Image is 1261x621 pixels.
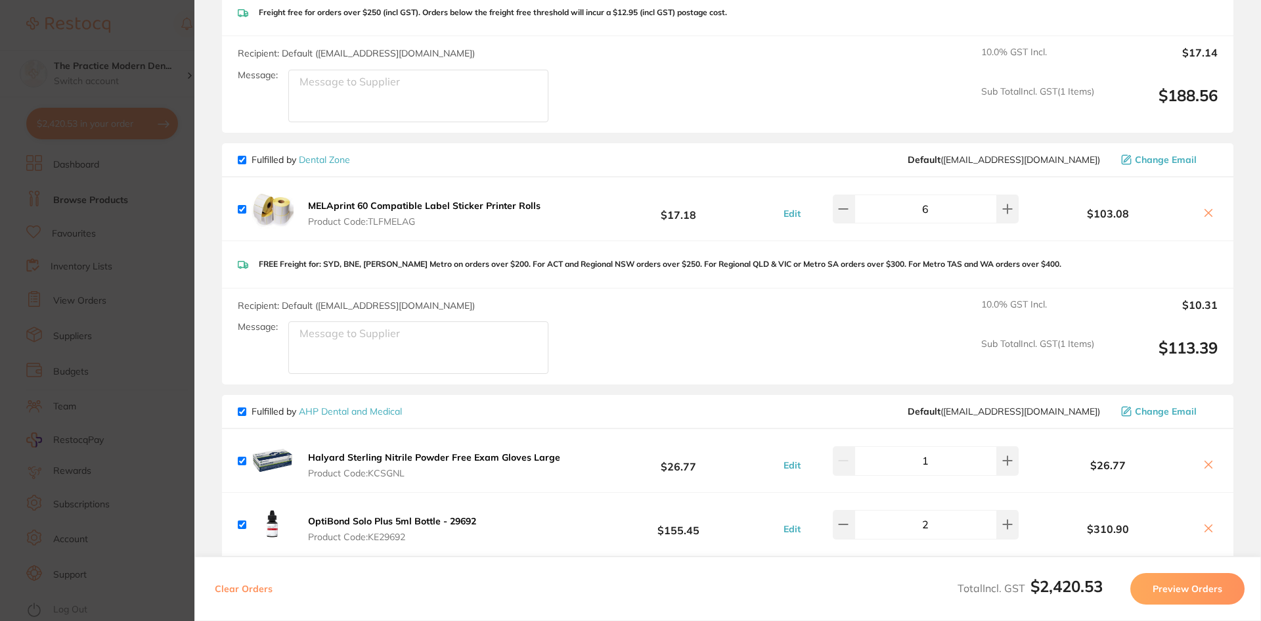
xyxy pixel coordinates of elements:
[308,200,541,212] b: MELAprint 60 Compatible Label Sticker Printer Rolls
[238,47,475,59] span: Recipient: Default ( [EMAIL_ADDRESS][DOMAIN_NAME] )
[581,513,776,537] b: $155.45
[958,582,1103,595] span: Total Incl. GST
[1022,208,1194,219] b: $103.08
[1135,154,1197,165] span: Change Email
[908,406,1100,417] span: orders@ahpdentalmedical.com.au
[259,8,727,17] p: Freight free for orders over $250 (incl GST). Orders below the freight free threshold will incur ...
[252,188,294,230] img: MW43eXRqZw
[981,299,1094,328] span: 10.0 % GST Incl.
[1130,573,1245,605] button: Preview Orders
[780,459,805,471] button: Edit
[1135,406,1197,417] span: Change Email
[981,86,1094,122] span: Sub Total Incl. GST ( 1 Items)
[252,406,402,417] p: Fulfilled by
[1022,459,1194,471] b: $26.77
[581,197,776,221] b: $17.18
[238,70,278,81] label: Message:
[238,300,475,311] span: Recipient: Default ( [EMAIL_ADDRESS][DOMAIN_NAME] )
[981,47,1094,76] span: 10.0 % GST Incl.
[908,405,940,417] b: Default
[238,321,278,333] label: Message:
[780,208,805,219] button: Edit
[1022,523,1194,535] b: $310.90
[304,200,544,227] button: MELAprint 60 Compatible Label Sticker Printer Rolls Product Code:TLFMELAG
[581,449,776,473] b: $26.77
[1105,86,1218,122] output: $188.56
[981,338,1094,375] span: Sub Total Incl. GST ( 1 Items)
[1105,338,1218,375] output: $113.39
[1105,47,1218,76] output: $17.14
[211,573,277,605] button: Clear Orders
[299,154,350,166] a: Dental Zone
[1117,405,1218,417] button: Change Email
[908,154,1100,165] span: hello@dentalzone.com.au
[252,440,294,482] img: enR5NGU5Yw
[1117,154,1218,166] button: Change Email
[304,451,564,479] button: Halyard Sterling Nitrile Powder Free Exam Gloves Large Product Code:KCSGNL
[308,532,476,542] span: Product Code: KE29692
[299,405,402,417] a: AHP Dental and Medical
[259,260,1061,269] p: FREE Freight for: SYD, BNE, [PERSON_NAME] Metro on orders over $200. For ACT and Regional NSW ord...
[308,216,541,227] span: Product Code: TLFMELAG
[1030,576,1103,596] b: $2,420.53
[252,503,294,545] img: OGQyYjNqMg
[308,451,560,463] b: Halyard Sterling Nitrile Powder Free Exam Gloves Large
[780,523,805,535] button: Edit
[304,515,480,543] button: OptiBond Solo Plus 5ml Bottle - 29692 Product Code:KE29692
[308,515,476,527] b: OptiBond Solo Plus 5ml Bottle - 29692
[908,154,940,166] b: Default
[308,468,560,478] span: Product Code: KCSGNL
[252,154,350,165] p: Fulfilled by
[1105,299,1218,328] output: $10.31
